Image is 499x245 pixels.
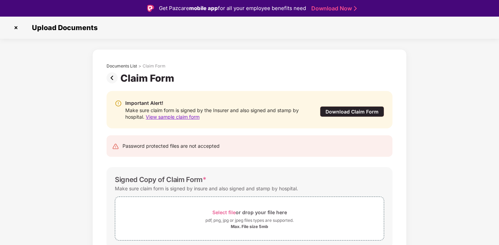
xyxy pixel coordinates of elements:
img: svg+xml;base64,PHN2ZyBpZD0iV2FybmluZ18tXzIweDIwIiBkYXRhLW5hbWU9Ildhcm5pbmcgLSAyMHgyMCIgeG1sbnM9Im... [115,100,122,107]
img: svg+xml;base64,PHN2ZyBpZD0iUHJldi0zMngzMiIgeG1sbnM9Imh0dHA6Ly93d3cudzMub3JnLzIwMDAvc3ZnIiB3aWR0aD... [107,72,120,83]
div: or drop your file here [212,208,287,217]
div: Make sure claim form is signed by the Insurer and also signed and stamp by hospital. [125,107,306,120]
div: Important Alert! [125,99,306,107]
div: Claim Form [120,72,177,84]
a: Download Now [311,5,355,12]
div: Max. File size 5mb [231,224,268,229]
div: Password protected files are not accepted [122,142,220,150]
div: pdf, png, jpg or jpeg files types are supported. [205,217,294,224]
img: svg+xml;base64,PHN2ZyB4bWxucz0iaHR0cDovL3d3dy53My5vcmcvMjAwMC9zdmciIHdpZHRoPSIyNCIgaGVpZ2h0PSIyNC... [112,143,119,150]
img: Logo [147,5,154,12]
span: View sample claim form [146,114,200,120]
div: Download Claim Form [320,106,384,117]
div: Get Pazcare for all your employee benefits need [159,4,306,12]
strong: mobile app [189,5,218,11]
div: Make sure claim form is signed by insure and also signed and stamp by hospital. [115,184,298,193]
img: Stroke [354,5,357,12]
div: Signed Copy of Claim Form [115,175,206,184]
img: svg+xml;base64,PHN2ZyBpZD0iQ3Jvc3MtMzJ4MzIiIHhtbG5zPSJodHRwOi8vd3d3LnczLm9yZy8yMDAwL3N2ZyIgd2lkdG... [10,22,22,33]
div: Documents List [107,63,137,69]
div: Claim Form [143,63,166,69]
span: Select fileor drop your file herepdf, png, jpg or jpeg files types are supported.Max. File size 5mb [115,202,384,235]
span: Select file [212,209,236,215]
span: Upload Documents [25,24,101,32]
div: > [138,63,141,69]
